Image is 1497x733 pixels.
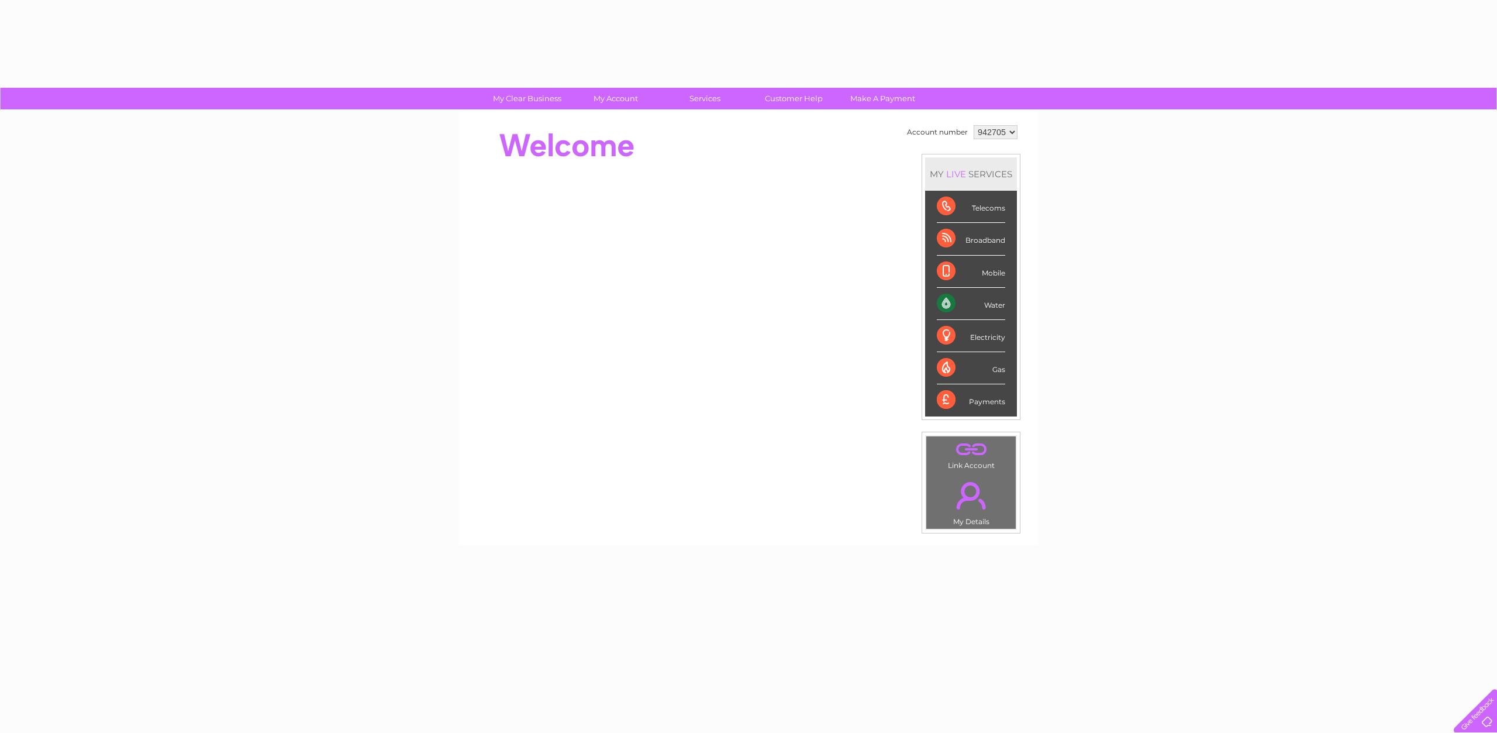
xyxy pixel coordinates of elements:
[937,352,1005,384] div: Gas
[926,472,1016,529] td: My Details
[937,191,1005,223] div: Telecoms
[746,88,842,109] a: Customer Help
[834,88,931,109] a: Make A Payment
[904,122,971,142] td: Account number
[568,88,664,109] a: My Account
[926,436,1016,473] td: Link Account
[944,168,968,180] div: LIVE
[937,256,1005,288] div: Mobile
[657,88,753,109] a: Services
[479,88,575,109] a: My Clear Business
[929,475,1013,516] a: .
[937,288,1005,320] div: Water
[929,439,1013,460] a: .
[937,223,1005,255] div: Broadband
[925,157,1017,191] div: MY SERVICES
[937,384,1005,416] div: Payments
[937,320,1005,352] div: Electricity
